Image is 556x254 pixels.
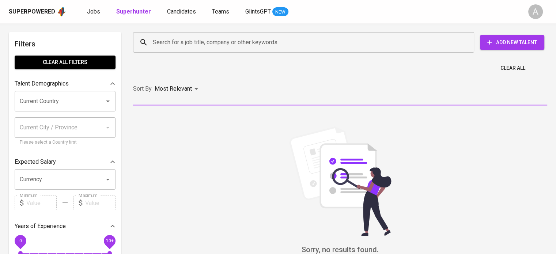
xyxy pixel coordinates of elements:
[103,174,113,185] button: Open
[20,58,110,67] span: Clear All filters
[285,126,395,236] img: file_searching.svg
[480,35,544,50] button: Add New Talent
[15,56,116,69] button: Clear All filters
[15,158,56,166] p: Expected Salary
[116,7,152,16] a: Superhunter
[26,196,57,210] input: Value
[15,76,116,91] div: Talent Demographics
[245,7,288,16] a: GlintsGPT NEW
[486,38,538,47] span: Add New Talent
[106,238,113,243] span: 10+
[212,8,229,15] span: Teams
[85,196,116,210] input: Value
[9,6,67,17] a: Superpoweredapp logo
[272,8,288,16] span: NEW
[498,61,528,75] button: Clear All
[15,155,116,169] div: Expected Salary
[103,96,113,106] button: Open
[87,8,100,15] span: Jobs
[15,79,69,88] p: Talent Demographics
[15,222,66,231] p: Years of Experience
[57,6,67,17] img: app logo
[19,238,22,243] span: 0
[500,64,525,73] span: Clear All
[155,84,192,93] p: Most Relevant
[167,7,197,16] a: Candidates
[87,7,102,16] a: Jobs
[20,139,110,146] p: Please select a Country first
[245,8,271,15] span: GlintsGPT
[133,84,152,93] p: Sort By
[116,8,151,15] b: Superhunter
[155,82,201,96] div: Most Relevant
[15,38,116,50] h6: Filters
[167,8,196,15] span: Candidates
[15,219,116,234] div: Years of Experience
[212,7,231,16] a: Teams
[9,8,55,16] div: Superpowered
[528,4,543,19] div: A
